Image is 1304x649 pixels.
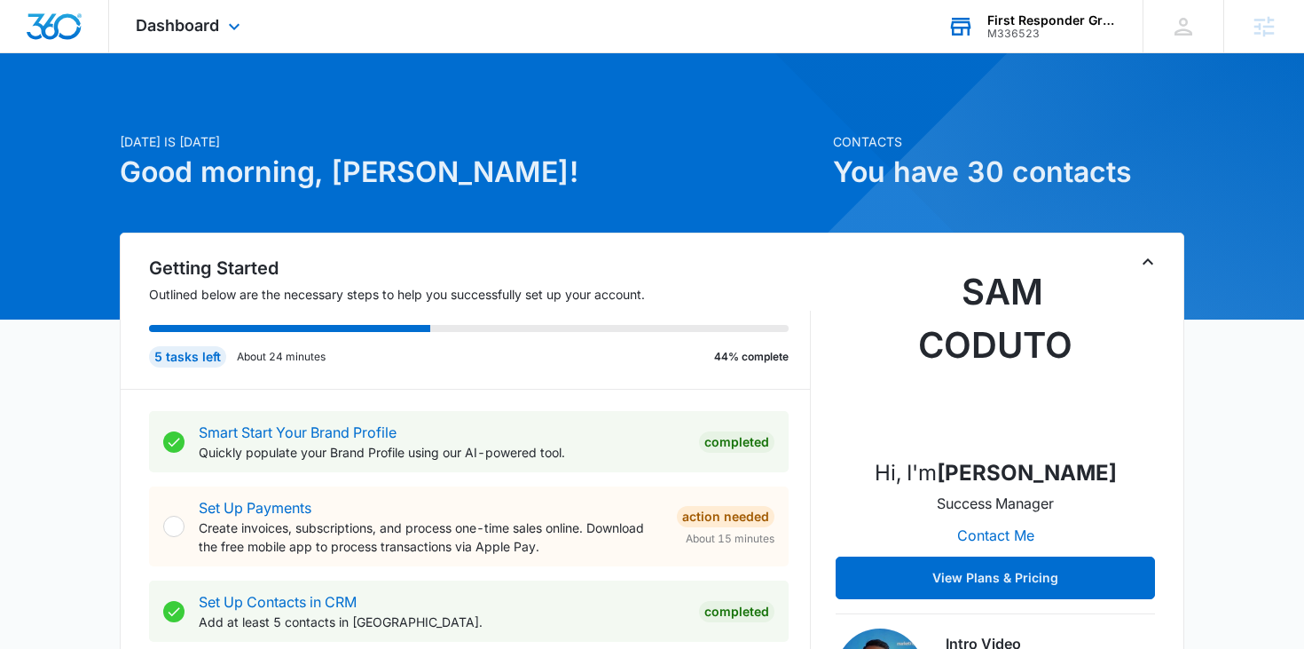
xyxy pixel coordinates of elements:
p: Hi, I'm [875,457,1117,489]
span: About 15 minutes [686,531,774,547]
p: Add at least 5 contacts in [GEOGRAPHIC_DATA]. [199,613,685,631]
a: Set Up Contacts in CRM [199,593,357,611]
p: 44% complete [714,349,789,365]
p: [DATE] is [DATE] [120,132,822,151]
strong: [PERSON_NAME] [937,460,1117,486]
a: Set Up Payments [199,499,311,517]
div: Completed [699,601,774,622]
p: Outlined below are the necessary steps to help you successfully set up your account. [149,285,811,304]
h1: Good morning, [PERSON_NAME]! [120,151,822,194]
div: 5 tasks left [149,346,226,368]
h1: You have 30 contacts [833,151,1184,194]
p: Create invoices, subscriptions, and process one-time sales online. Download the free mobile app t... [199,518,663,556]
div: Completed [699,431,774,453]
p: Quickly populate your Brand Profile using our AI-powered tool. [199,443,685,462]
div: Action Needed [677,506,774,527]
img: Sam Coduto [907,265,1084,443]
p: Success Manager [937,493,1054,514]
button: View Plans & Pricing [836,557,1155,599]
h2: Getting Started [149,255,811,281]
button: Contact Me [939,514,1052,557]
div: account name [987,13,1117,28]
a: Smart Start Your Brand Profile [199,423,397,441]
p: About 24 minutes [237,349,326,365]
div: account id [987,28,1117,40]
span: Dashboard [136,16,219,35]
p: Contacts [833,132,1184,151]
button: Toggle Collapse [1137,251,1159,273]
